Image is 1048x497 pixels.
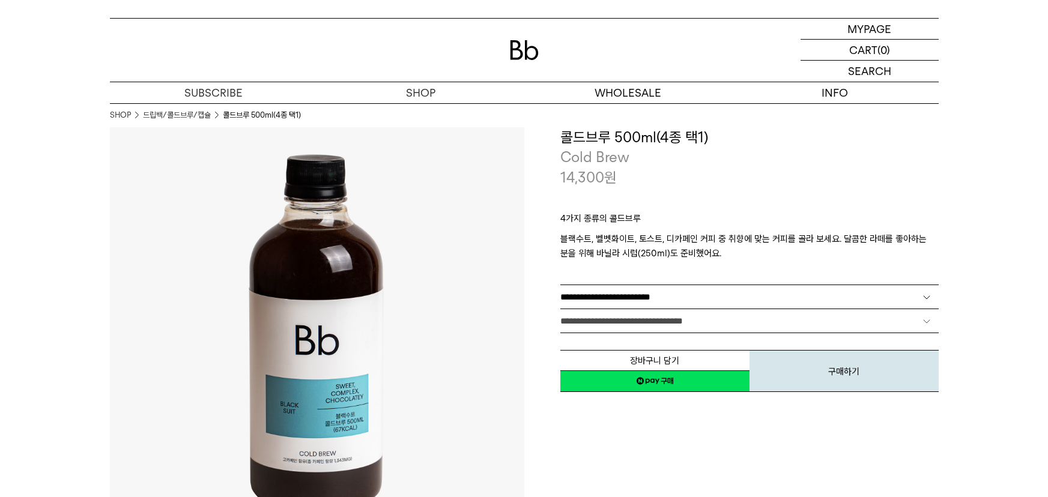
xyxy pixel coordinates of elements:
p: 4가지 종류의 콜드브루 [560,211,939,232]
p: MYPAGE [847,19,891,39]
button: 구매하기 [750,350,939,392]
p: INFO [731,82,939,103]
p: WHOLESALE [524,82,731,103]
p: (0) [877,40,890,60]
a: SUBSCRIBE [110,82,317,103]
span: 원 [604,169,617,186]
p: SEARCH [848,61,891,82]
a: 드립백/콜드브루/캡슐 [143,109,211,121]
h3: 콜드브루 500ml(4종 택1) [560,127,939,148]
button: 장바구니 담기 [560,350,750,371]
a: 새창 [560,370,750,392]
a: SHOP [110,109,131,121]
a: CART (0) [801,40,939,61]
p: 14,300 [560,167,617,188]
p: Cold Brew [560,147,939,167]
a: SHOP [317,82,524,103]
p: 블랙수트, 벨벳화이트, 토스트, 디카페인 커피 중 취향에 맞는 커피를 골라 보세요. 달콤한 라떼를 좋아하는 분을 위해 바닐라 시럽(250ml)도 준비했어요. [560,232,939,261]
p: CART [849,40,877,60]
a: MYPAGE [801,19,939,40]
li: 콜드브루 500ml(4종 택1) [223,109,301,121]
img: 로고 [510,40,539,60]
